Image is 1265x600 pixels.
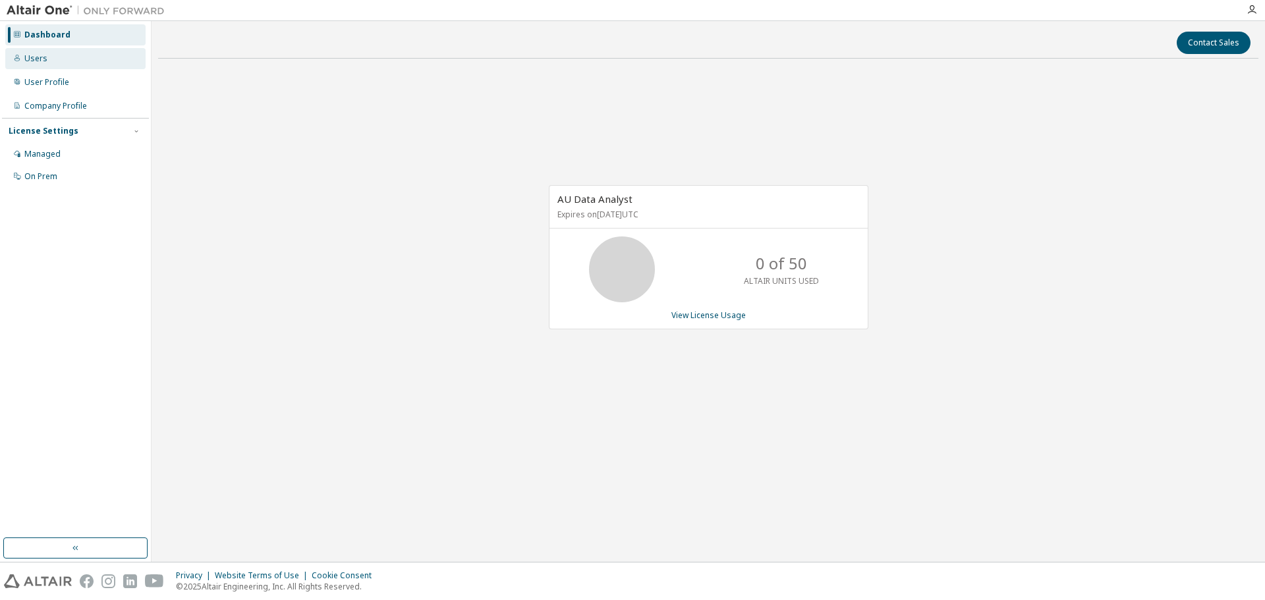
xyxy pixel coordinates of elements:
img: instagram.svg [101,574,115,588]
p: ALTAIR UNITS USED [744,275,819,286]
div: Company Profile [24,101,87,111]
div: Cookie Consent [312,570,379,581]
div: Privacy [176,570,215,581]
a: View License Usage [671,310,746,321]
div: On Prem [24,171,57,182]
p: © 2025 Altair Engineering, Inc. All Rights Reserved. [176,581,379,592]
div: Users [24,53,47,64]
img: Altair One [7,4,171,17]
span: AU Data Analyst [557,192,632,205]
p: Expires on [DATE] UTC [557,209,857,220]
div: Website Terms of Use [215,570,312,581]
img: youtube.svg [145,574,164,588]
p: 0 of 50 [756,252,807,275]
button: Contact Sales [1177,32,1251,54]
div: User Profile [24,77,69,88]
img: facebook.svg [80,574,94,588]
div: Dashboard [24,30,70,40]
div: License Settings [9,126,78,136]
img: altair_logo.svg [4,574,72,588]
div: Managed [24,149,61,159]
img: linkedin.svg [123,574,137,588]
